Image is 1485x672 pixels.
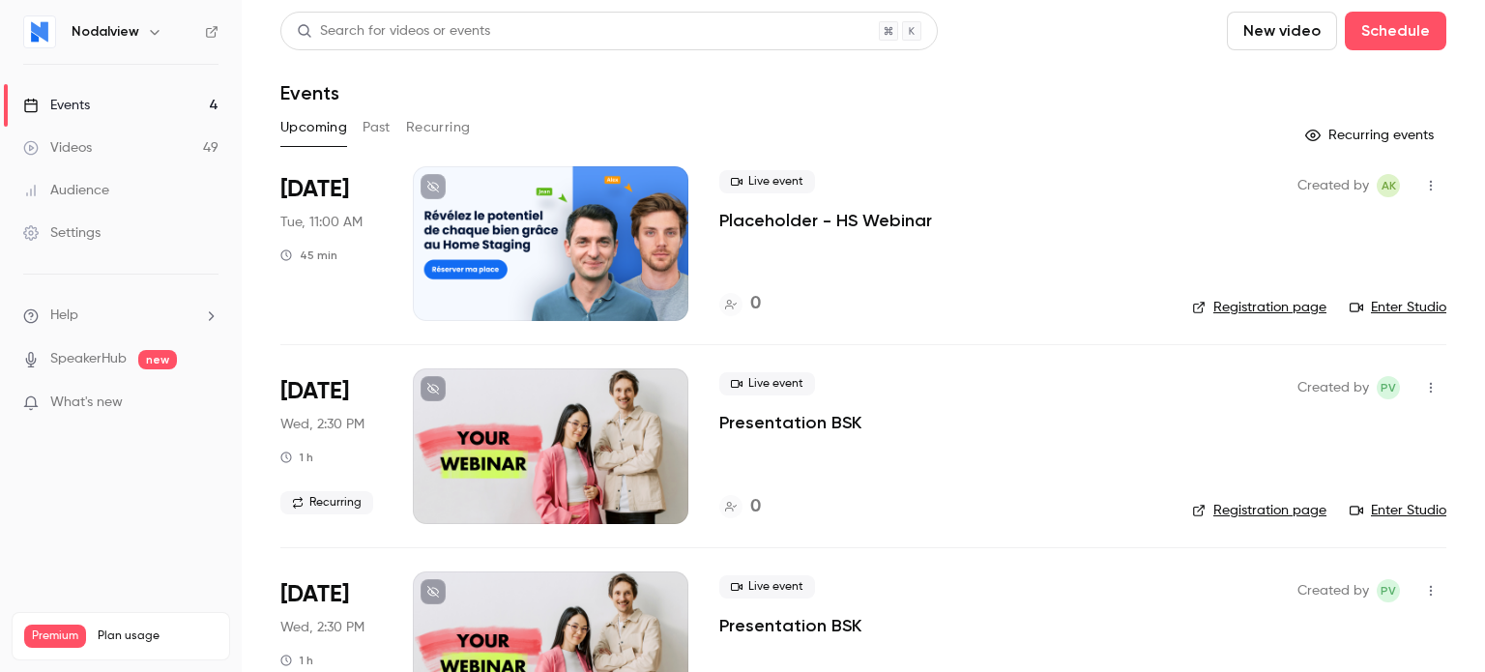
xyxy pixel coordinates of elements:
[23,138,92,158] div: Videos
[719,170,815,193] span: Live event
[1377,376,1400,399] span: Paul Vérine
[719,411,861,434] a: Presentation BSK
[24,16,55,47] img: Nodalview
[1345,12,1446,50] button: Schedule
[24,625,86,648] span: Premium
[280,166,382,321] div: Sep 16 Tue, 11:00 AM (Europe/Brussels)
[280,450,313,465] div: 1 h
[280,491,373,514] span: Recurring
[280,415,364,434] span: Wed, 2:30 PM
[719,494,761,520] a: 0
[719,575,815,599] span: Live event
[363,112,391,143] button: Past
[1350,501,1446,520] a: Enter Studio
[1297,579,1369,602] span: Created by
[23,306,218,326] li: help-dropdown-opener
[1382,174,1396,197] span: AK
[719,372,815,395] span: Live event
[280,618,364,637] span: Wed, 2:30 PM
[1227,12,1337,50] button: New video
[750,291,761,317] h4: 0
[50,306,78,326] span: Help
[280,248,337,263] div: 45 min
[1192,501,1326,520] a: Registration page
[1297,174,1369,197] span: Created by
[1296,120,1446,151] button: Recurring events
[1350,298,1446,317] a: Enter Studio
[1297,376,1369,399] span: Created by
[1192,298,1326,317] a: Registration page
[750,494,761,520] h4: 0
[195,394,218,412] iframe: Noticeable Trigger
[280,174,349,205] span: [DATE]
[719,614,861,637] a: Presentation BSK
[1381,579,1396,602] span: PV
[719,291,761,317] a: 0
[23,96,90,115] div: Events
[280,579,349,610] span: [DATE]
[406,112,471,143] button: Recurring
[280,376,349,407] span: [DATE]
[98,628,218,644] span: Plan usage
[50,393,123,413] span: What's new
[1381,376,1396,399] span: PV
[50,349,127,369] a: SpeakerHub
[1377,579,1400,602] span: Paul Vérine
[23,223,101,243] div: Settings
[280,368,382,523] div: Jul 29 Wed, 2:30 PM (Europe/Paris)
[719,209,932,232] a: Placeholder - HS Webinar
[280,112,347,143] button: Upcoming
[72,22,139,42] h6: Nodalview
[280,81,339,104] h1: Events
[138,350,177,369] span: new
[297,21,490,42] div: Search for videos or events
[280,213,363,232] span: Tue, 11:00 AM
[23,181,109,200] div: Audience
[1377,174,1400,197] span: Alexandre Kinapenne
[280,653,313,668] div: 1 h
